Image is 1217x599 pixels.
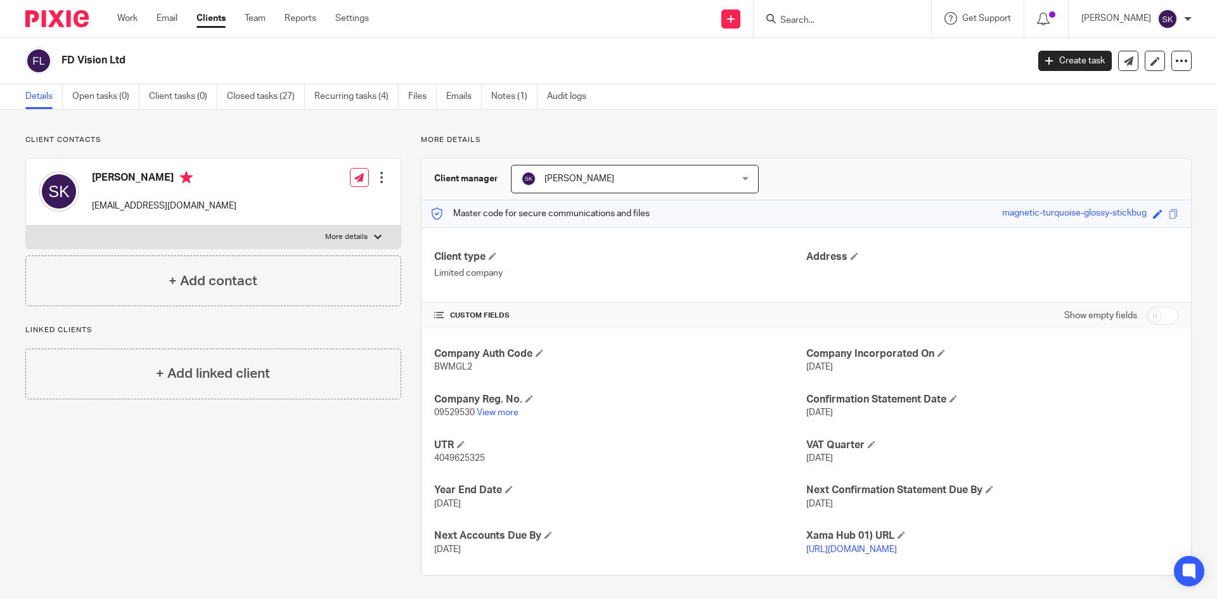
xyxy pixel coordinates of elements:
[169,271,257,291] h4: + Add contact
[434,347,806,361] h4: Company Auth Code
[434,363,472,371] span: BWMGL2
[25,48,52,74] img: svg%3E
[149,84,217,109] a: Client tasks (0)
[1157,9,1178,29] img: svg%3E
[196,12,226,25] a: Clients
[25,84,63,109] a: Details
[806,347,1178,361] h4: Company Incorporated On
[314,84,399,109] a: Recurring tasks (4)
[227,84,305,109] a: Closed tasks (27)
[180,171,193,184] i: Primary
[434,408,475,417] span: 09529530
[72,84,139,109] a: Open tasks (0)
[477,408,518,417] a: View more
[806,393,1178,406] h4: Confirmation Statement Date
[434,545,461,554] span: [DATE]
[446,84,482,109] a: Emails
[408,84,437,109] a: Files
[806,529,1178,543] h4: Xama Hub 01) URL
[434,454,485,463] span: 4049625325
[434,393,806,406] h4: Company Reg. No.
[25,10,89,27] img: Pixie
[434,499,461,508] span: [DATE]
[1081,12,1151,25] p: [PERSON_NAME]
[806,408,833,417] span: [DATE]
[547,84,596,109] a: Audit logs
[434,172,498,185] h3: Client manager
[39,171,79,212] img: svg%3E
[156,364,270,383] h4: + Add linked client
[25,325,401,335] p: Linked clients
[1002,207,1147,221] div: magnetic-turquoise-glossy-stickbug
[431,207,650,220] p: Master code for secure communications and files
[434,311,806,321] h4: CUSTOM FIELDS
[806,454,833,463] span: [DATE]
[806,439,1178,452] h4: VAT Quarter
[806,545,897,554] a: [URL][DOMAIN_NAME]
[434,484,806,497] h4: Year End Date
[806,499,833,508] span: [DATE]
[806,484,1178,497] h4: Next Confirmation Statement Due By
[335,12,369,25] a: Settings
[434,439,806,452] h4: UTR
[245,12,266,25] a: Team
[421,135,1192,145] p: More details
[521,171,536,186] img: svg%3E
[117,12,138,25] a: Work
[434,529,806,543] h4: Next Accounts Due By
[92,171,236,187] h4: [PERSON_NAME]
[1038,51,1112,71] a: Create task
[1064,309,1137,322] label: Show empty fields
[962,14,1011,23] span: Get Support
[544,174,614,183] span: [PERSON_NAME]
[434,250,806,264] h4: Client type
[806,363,833,371] span: [DATE]
[61,54,828,67] h2: FD Vision Ltd
[806,250,1178,264] h4: Address
[25,135,401,145] p: Client contacts
[92,200,236,212] p: [EMAIL_ADDRESS][DOMAIN_NAME]
[434,267,806,280] p: Limited company
[491,84,538,109] a: Notes (1)
[157,12,177,25] a: Email
[325,232,368,242] p: More details
[779,15,893,27] input: Search
[285,12,316,25] a: Reports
